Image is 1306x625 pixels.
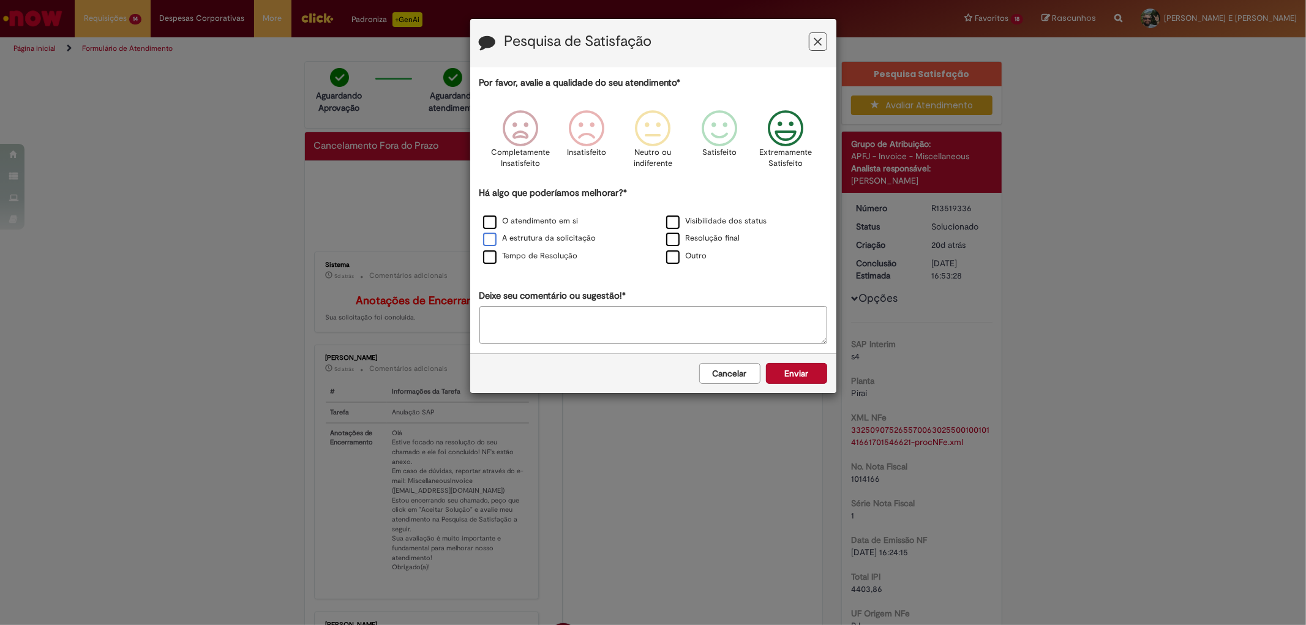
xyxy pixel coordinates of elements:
label: Tempo de Resolução [483,250,578,262]
label: O atendimento em si [483,215,579,227]
p: Extremamente Satisfeito [759,147,812,170]
p: Completamente Insatisfeito [491,147,550,170]
label: Por favor, avalie a qualidade do seu atendimento* [479,77,681,89]
div: Há algo que poderíamos melhorar?* [479,187,827,266]
div: Extremamente Satisfeito [754,101,817,185]
div: Completamente Insatisfeito [489,101,552,185]
p: Neutro ou indiferente [631,147,675,170]
div: Insatisfeito [555,101,618,185]
div: Neutro ou indiferente [621,101,684,185]
label: Pesquisa de Satisfação [505,34,652,50]
button: Enviar [766,363,827,384]
label: Deixe seu comentário ou sugestão!* [479,290,626,302]
label: Visibilidade dos status [666,215,767,227]
p: Insatisfeito [567,147,606,159]
button: Cancelar [699,363,760,384]
p: Satisfeito [702,147,737,159]
label: A estrutura da solicitação [483,233,596,244]
label: Resolução final [666,233,740,244]
div: Satisfeito [688,101,751,185]
label: Outro [666,250,707,262]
